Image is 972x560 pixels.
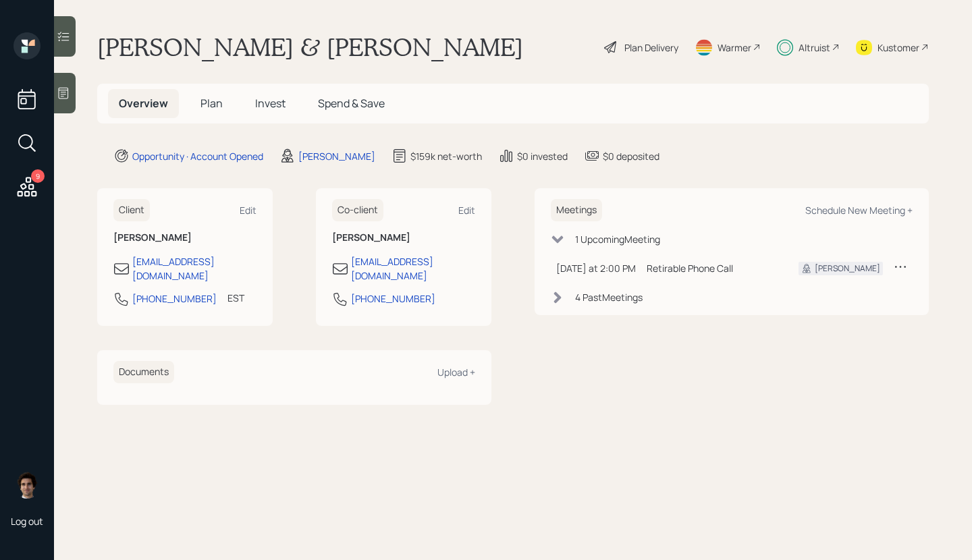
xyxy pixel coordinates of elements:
[132,149,263,163] div: Opportunity · Account Opened
[11,515,43,528] div: Log out
[410,149,482,163] div: $159k net-worth
[113,361,174,383] h6: Documents
[351,291,435,306] div: [PHONE_NUMBER]
[575,232,660,246] div: 1 Upcoming Meeting
[255,96,286,111] span: Invest
[647,261,777,275] div: Retirable Phone Call
[878,40,919,55] div: Kustomer
[332,199,383,221] h6: Co-client
[240,204,256,217] div: Edit
[556,261,636,275] div: [DATE] at 2:00 PM
[551,199,602,221] h6: Meetings
[575,290,643,304] div: 4 Past Meeting s
[332,232,475,244] h6: [PERSON_NAME]
[227,291,244,305] div: EST
[132,291,217,306] div: [PHONE_NUMBER]
[437,366,475,379] div: Upload +
[119,96,168,111] span: Overview
[113,199,150,221] h6: Client
[298,149,375,163] div: [PERSON_NAME]
[458,204,475,217] div: Edit
[13,472,40,499] img: harrison-schaefer-headshot-2.png
[97,32,523,62] h1: [PERSON_NAME] & [PERSON_NAME]
[132,254,256,283] div: [EMAIL_ADDRESS][DOMAIN_NAME]
[603,149,659,163] div: $0 deposited
[718,40,751,55] div: Warmer
[318,96,385,111] span: Spend & Save
[815,262,880,275] div: [PERSON_NAME]
[31,169,45,183] div: 9
[351,254,475,283] div: [EMAIL_ADDRESS][DOMAIN_NAME]
[624,40,678,55] div: Plan Delivery
[113,232,256,244] h6: [PERSON_NAME]
[805,204,913,217] div: Schedule New Meeting +
[799,40,830,55] div: Altruist
[517,149,568,163] div: $0 invested
[200,96,223,111] span: Plan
